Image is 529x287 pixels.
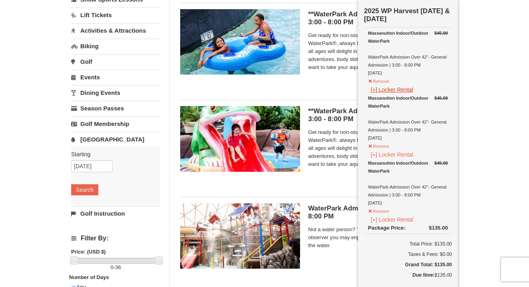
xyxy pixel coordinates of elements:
[368,94,448,142] div: WaterPark Admission Over 42"- General Admission | 3:00 - 8:00 PM [DATE]
[368,94,448,110] div: Massanutten Indoor/Outdoor WaterPark
[180,203,300,269] img: 6619917-1066-60f46fa6.jpg
[308,10,448,26] h5: **WaterPark Admission - Over 42” Tall | 3:00 - 8:00 PM
[71,116,160,131] a: Golf Membership
[71,184,98,195] button: Search
[368,85,416,94] button: [+] Locker Rental
[71,85,160,100] a: Dining Events
[111,264,113,270] span: 0
[368,225,406,231] span: Package Price:
[71,150,154,158] label: Starting
[71,235,160,242] h4: Filter By:
[71,132,160,147] a: [GEOGRAPHIC_DATA]
[180,9,300,75] img: 6619917-1058-293f39d8.jpg
[71,39,160,53] a: Biking
[308,31,448,71] span: Get ready for non-stop thrills at the Massanutten WaterPark®, always heated to 84° Fahrenheit. Ch...
[364,261,452,269] h5: Grand Total: $135.00
[180,106,300,171] img: 6619917-1062-d161e022.jpg
[368,29,448,45] div: Massanutten Indoor/Outdoor WaterPark
[434,161,448,165] del: $45.00
[429,224,448,232] div: $135.00
[368,75,390,85] button: Remove
[308,226,448,250] span: Not a water person? Then this ticket is just for you. As an observer you may enjoy the WaterPark ...
[368,159,448,175] div: Massanutten Indoor/Outdoor WaterPark
[368,205,390,215] button: Remove
[71,23,160,38] a: Activities & Attractions
[364,250,452,258] div: Taxes & Fees: $0.00
[69,274,109,280] strong: Number of Days
[364,7,450,23] strong: 2025 WP Harvest [DATE] & [DATE]
[71,54,160,69] a: Golf
[71,8,160,22] a: Lift Tickets
[434,96,448,100] del: $45.00
[71,206,160,221] a: Golf Instruction
[412,272,434,278] strong: Due Now:
[368,29,448,77] div: WaterPark Admission Over 42"- General Admission | 3:00 - 8:00 PM [DATE]
[71,70,160,85] a: Events
[71,101,160,116] a: Season Passes
[308,107,448,123] h5: **WaterPark Admission - Under 42” Tall | 3:00 - 8:00 PM
[368,150,416,159] button: [+] Locker Rental
[368,215,416,224] button: [+] Locker Rental
[434,31,448,35] del: $45.00
[115,264,121,270] span: 36
[364,240,452,248] h6: Total Price: $135.00
[71,263,160,271] label: -
[71,249,106,255] strong: Price: (USD $)
[308,204,448,220] h5: WaterPark Admission- Observer | 3:00 - 8:00 PM
[368,140,390,150] button: Remove
[364,271,452,287] div: $135.00
[308,128,448,168] span: Get ready for non-stop thrills at the Massanutten WaterPark®, always heated to 84° Fahrenheit. Ch...
[368,159,448,207] div: WaterPark Admission Over 42"- General Admission | 3:00 - 8:00 PM [DATE]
